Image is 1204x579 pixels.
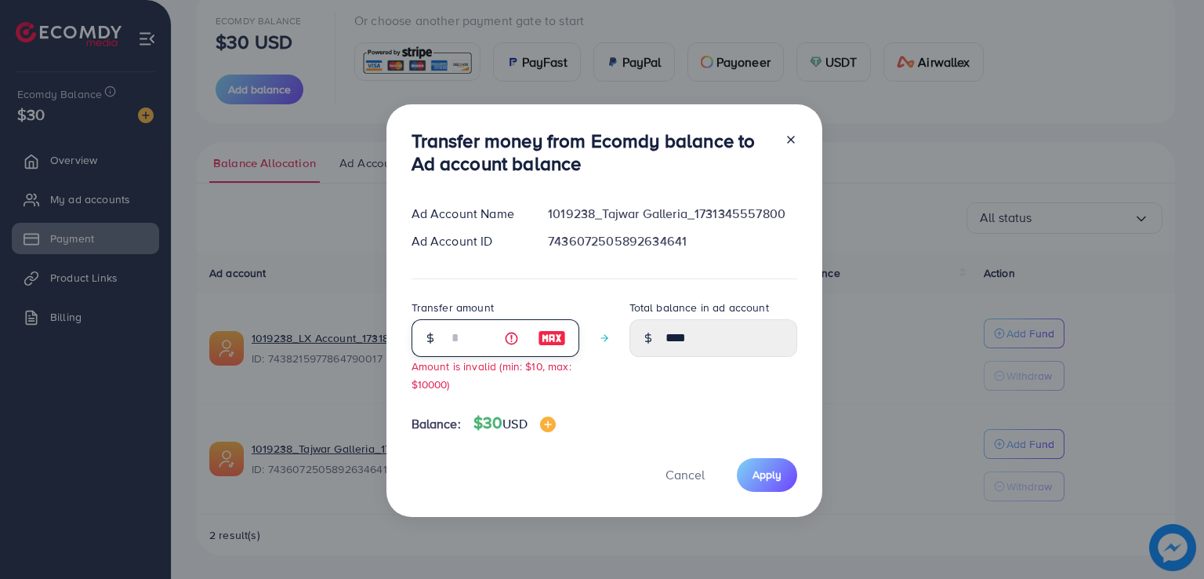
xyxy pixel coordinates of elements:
span: Apply [752,467,782,482]
button: Cancel [646,458,724,492]
label: Transfer amount [412,300,494,315]
div: Ad Account Name [399,205,536,223]
img: image [540,417,556,432]
h3: Transfer money from Ecomdy balance to Ad account balance [412,129,772,175]
h4: $30 [473,413,556,433]
label: Total balance in ad account [629,300,769,315]
span: Balance: [412,415,461,433]
span: Cancel [665,466,705,483]
div: 1019238_Tajwar Galleria_1731345557800 [535,205,809,223]
img: image [538,329,566,348]
div: Ad Account ID [399,232,536,250]
small: Amount is invalid (min: $10, max: $10000) [412,359,571,391]
button: Apply [737,458,797,492]
div: 7436072505892634641 [535,232,809,250]
span: USD [502,415,527,432]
